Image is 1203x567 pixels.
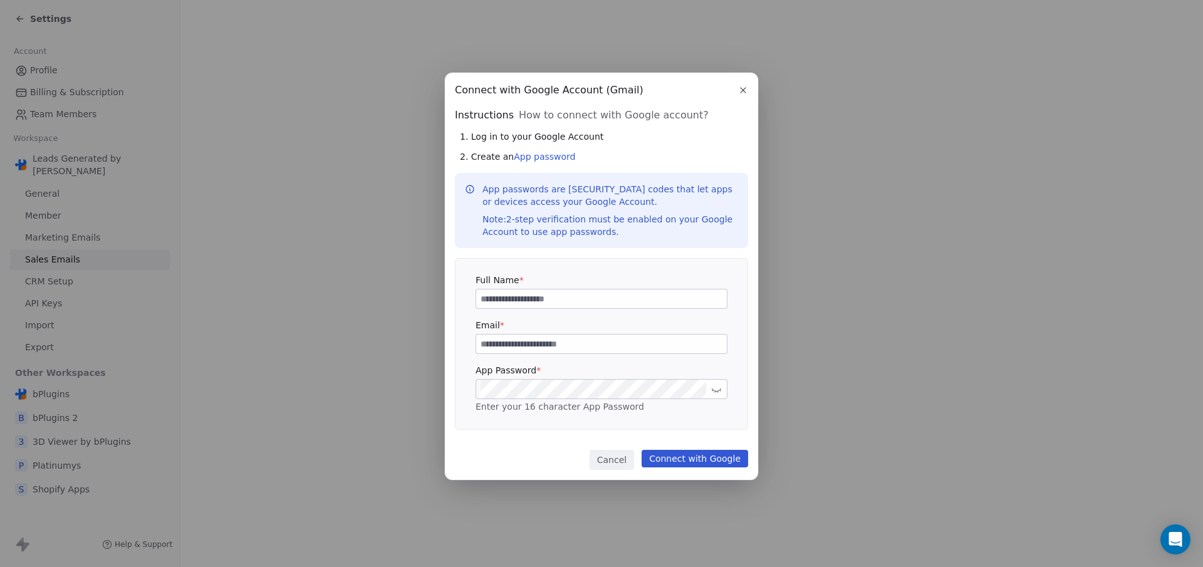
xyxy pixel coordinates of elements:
[482,183,738,238] p: App passwords are [SECURITY_DATA] codes that let apps or devices access your Google Account.
[476,274,727,286] label: Full Name
[514,152,575,162] a: App password
[460,150,576,163] span: 2. Create an
[476,402,644,412] span: Enter your 16 character App Password
[455,83,643,98] span: Connect with Google Account (Gmail)
[642,450,748,467] button: Connect with Google
[590,450,634,470] button: Cancel
[476,364,727,377] label: App Password
[455,108,514,123] span: Instructions
[519,108,709,123] span: How to connect with Google account?
[482,213,738,238] div: 2-step verification must be enabled on your Google Account to use app passwords.
[482,214,506,224] span: Note:
[460,130,603,143] span: 1. Log in to your Google Account
[476,319,727,331] label: Email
